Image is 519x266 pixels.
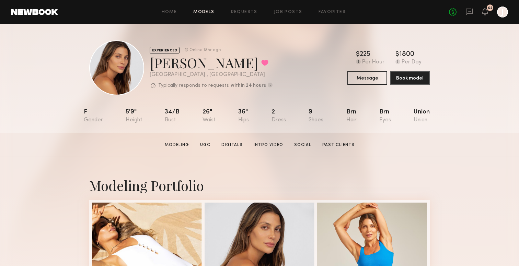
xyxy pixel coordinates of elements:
div: 225 [360,51,370,58]
div: EXPERIENCED [150,47,180,53]
div: Brn [379,109,391,123]
button: Book model [390,71,430,85]
a: Past Clients [320,142,357,148]
div: $ [395,51,399,58]
div: Union [414,109,430,123]
a: Favorites [319,10,346,14]
a: Intro Video [251,142,286,148]
div: Per Hour [362,59,384,65]
b: within 24 hours [231,83,266,88]
a: UGC [197,142,213,148]
div: Brn [346,109,357,123]
a: Models [193,10,214,14]
div: 62 [488,6,493,10]
button: Message [347,71,387,85]
a: J [497,7,508,17]
a: Home [162,10,177,14]
div: F [84,109,103,123]
div: $ [356,51,360,58]
div: 9 [309,109,323,123]
div: 2 [272,109,286,123]
div: 1800 [399,51,414,58]
div: Per Day [402,59,422,65]
a: Modeling [162,142,192,148]
div: [GEOGRAPHIC_DATA] , [GEOGRAPHIC_DATA] [150,72,273,78]
div: 5'9" [126,109,142,123]
a: Requests [231,10,257,14]
div: [PERSON_NAME] [150,53,273,72]
a: Digitals [219,142,245,148]
a: Social [291,142,314,148]
div: 34/b [165,109,180,123]
div: 26" [203,109,216,123]
div: Online 18hr ago [189,48,221,52]
p: Typically responds to requests [158,83,229,88]
a: Job Posts [274,10,302,14]
div: Modeling Portfolio [89,176,430,194]
div: 36" [238,109,249,123]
